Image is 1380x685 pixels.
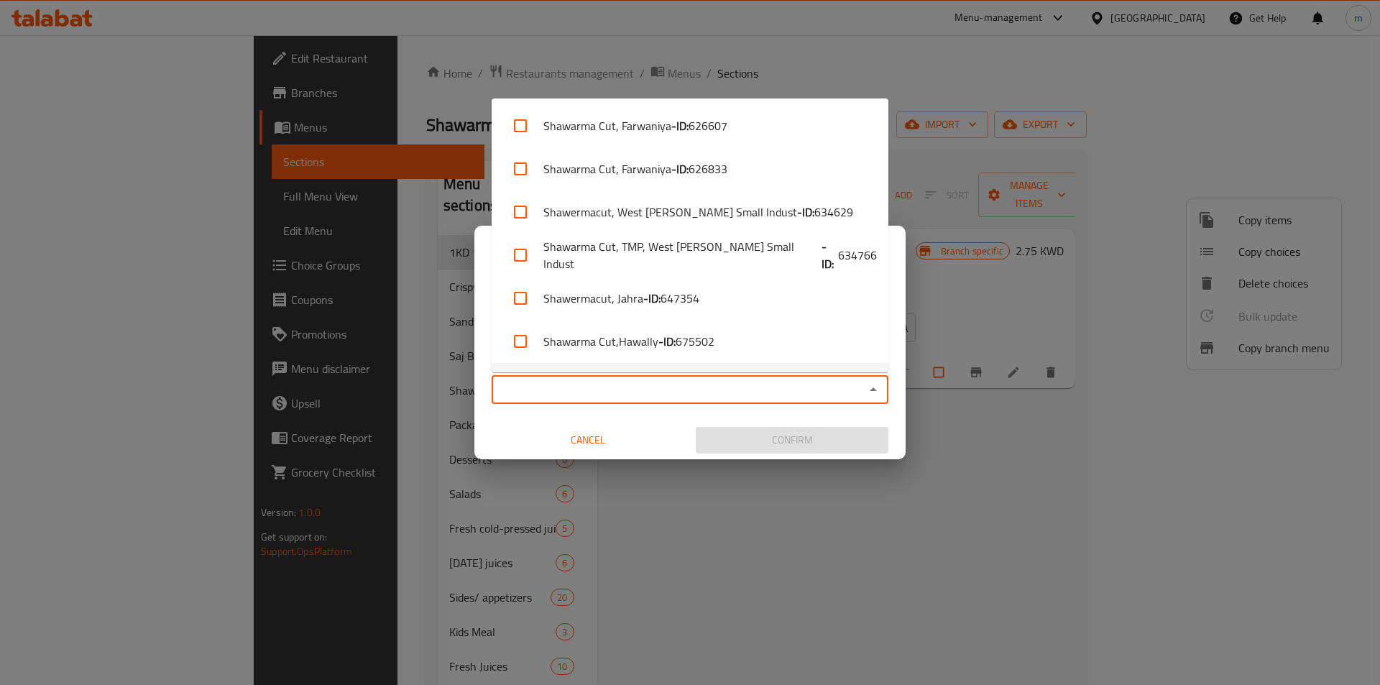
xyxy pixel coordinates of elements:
li: Shawarma Cut,Hawally [492,320,888,363]
li: Shawermacut, West [PERSON_NAME] Small Indust [492,190,888,234]
b: - ID: [822,238,838,272]
span: 626607 [689,117,727,134]
span: 626833 [689,160,727,178]
span: 647354 [661,290,699,307]
b: - ID: [671,160,689,178]
button: Close [863,380,883,400]
span: 634766 [838,247,877,264]
b: - ID: [797,203,814,221]
b: - ID: [671,117,689,134]
span: 634629 [814,203,853,221]
li: Shawarma Cut, Farwaniya [492,147,888,190]
span: 675502 [676,333,714,350]
span: Cancel [497,431,678,449]
button: Cancel [492,427,684,454]
li: Shawarma Cut, South [PERSON_NAME] [492,363,888,406]
li: Shawarma Cut, TMP, West [PERSON_NAME] Small Indust [492,234,888,277]
b: - ID: [643,290,661,307]
li: Shawermacut, Jahra [492,277,888,320]
b: - ID: [658,333,676,350]
li: Shawarma Cut, Farwaniya [492,104,888,147]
